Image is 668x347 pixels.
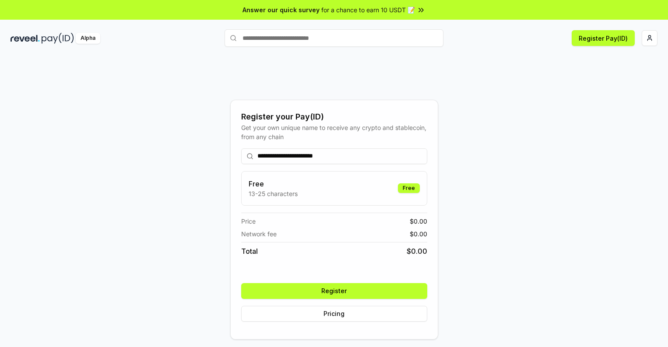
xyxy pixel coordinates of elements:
[241,123,427,141] div: Get your own unique name to receive any crypto and stablecoin, from any chain
[241,229,277,238] span: Network fee
[321,5,415,14] span: for a chance to earn 10 USDT 📝
[407,246,427,256] span: $ 0.00
[241,217,256,226] span: Price
[42,33,74,44] img: pay_id
[572,30,635,46] button: Register Pay(ID)
[241,306,427,322] button: Pricing
[249,189,298,198] p: 13-25 characters
[410,229,427,238] span: $ 0.00
[11,33,40,44] img: reveel_dark
[243,5,320,14] span: Answer our quick survey
[398,183,420,193] div: Free
[241,246,258,256] span: Total
[249,179,298,189] h3: Free
[241,111,427,123] div: Register your Pay(ID)
[76,33,100,44] div: Alpha
[241,283,427,299] button: Register
[410,217,427,226] span: $ 0.00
